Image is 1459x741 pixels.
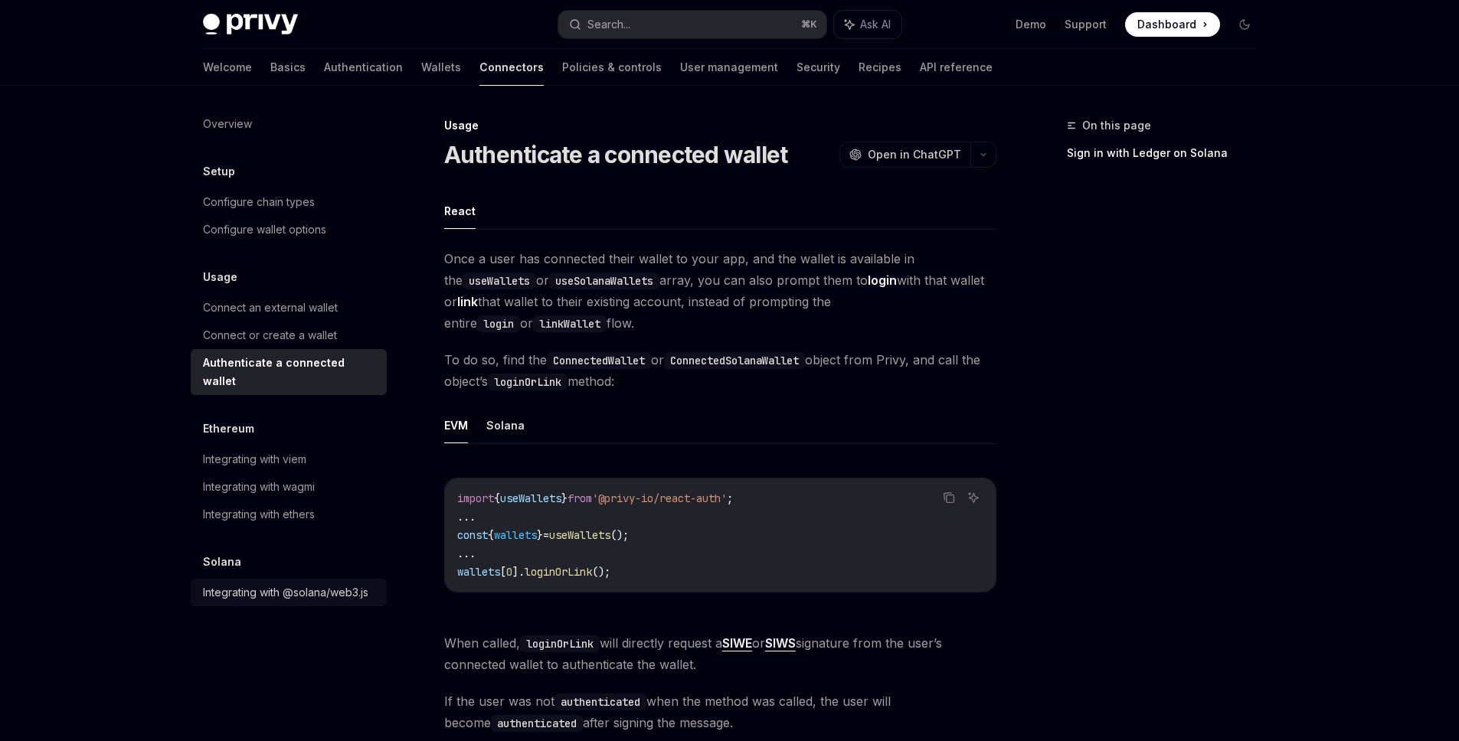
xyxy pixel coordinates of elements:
[191,501,387,528] a: Integrating with ethers
[488,374,568,390] code: loginOrLink
[592,491,727,505] span: '@privy-io/react-auth'
[444,193,476,229] button: React
[463,273,536,289] code: useWallets
[203,478,315,496] div: Integrating with wagmi
[834,11,901,38] button: Ask AI
[486,407,525,443] button: Solana
[547,352,651,369] code: ConnectedWallet
[537,528,543,542] span: }
[797,49,840,86] a: Security
[191,579,387,606] a: Integrating with @solana/web3.js
[554,694,646,710] code: authenticated
[203,354,378,390] div: Authenticate a connected wallet
[765,635,796,651] a: SIWS
[444,407,468,443] button: EVM
[920,49,993,86] a: API reference
[801,18,817,31] span: ⌘ K
[191,110,387,138] a: Overview
[457,528,488,542] span: const
[722,635,752,651] a: SIWE
[203,268,237,286] h5: Usage
[324,49,403,86] a: Authentication
[868,147,961,162] span: Open in ChatGPT
[444,118,996,133] div: Usage
[191,322,387,349] a: Connect or create a wallet
[191,294,387,322] a: Connect an external wallet
[664,352,805,369] code: ConnectedSolanaWallet
[203,220,326,239] div: Configure wallet options
[680,49,778,86] a: User management
[860,17,891,32] span: Ask AI
[203,115,252,133] div: Overview
[491,715,583,732] code: authenticated
[457,491,494,505] span: import
[444,632,996,675] span: When called, will directly request a or signature from the user’s connected wallet to authenticat...
[421,49,461,86] a: Wallets
[1016,17,1046,32] a: Demo
[939,488,959,508] button: Copy the contents from the code block
[444,349,996,392] span: To do so, find the or object from Privy, and call the object’s method:
[587,15,630,34] div: Search...
[203,193,315,211] div: Configure chain types
[1232,12,1257,37] button: Toggle dark mode
[859,49,901,86] a: Recipes
[191,188,387,216] a: Configure chain types
[203,450,306,468] div: Integrating with viem
[444,141,788,168] h1: Authenticate a connected wallet
[500,565,506,579] span: [
[494,528,537,542] span: wallets
[203,583,368,602] div: Integrating with @solana/web3.js
[203,326,337,344] div: Connect or create a wallet
[191,216,387,243] a: Configure wallet options
[610,528,629,542] span: ();
[568,491,592,505] span: from
[562,49,662,86] a: Policies & controls
[512,565,525,579] span: ].
[457,294,478,309] strong: link
[506,565,512,579] span: 0
[1137,17,1196,32] span: Dashboard
[191,473,387,501] a: Integrating with wagmi
[963,488,983,508] button: Ask AI
[444,248,996,334] span: Once a user has connected their wallet to your app, and the wallet is available in the or array, ...
[561,491,568,505] span: }
[727,491,733,505] span: ;
[839,142,970,168] button: Open in ChatGPT
[203,419,254,438] h5: Ethereum
[203,49,252,86] a: Welcome
[1125,12,1220,37] a: Dashboard
[203,14,298,35] img: dark logo
[457,547,476,560] span: ...
[592,565,610,579] span: ();
[191,349,387,395] a: Authenticate a connected wallet
[203,299,338,317] div: Connect an external wallet
[477,315,520,332] code: login
[479,49,544,86] a: Connectors
[520,635,600,652] code: loginOrLink
[488,528,494,542] span: {
[494,491,500,505] span: {
[457,510,476,524] span: ...
[1082,116,1151,135] span: On this page
[203,553,241,571] h5: Solana
[558,11,826,38] button: Search...⌘K
[270,49,306,86] a: Basics
[203,505,315,524] div: Integrating with ethers
[1065,17,1107,32] a: Support
[1067,141,1269,165] a: Sign in with Ledger on Solana
[549,273,659,289] code: useSolanaWallets
[543,528,549,542] span: =
[868,273,897,288] strong: login
[203,162,235,181] h5: Setup
[533,315,607,332] code: linkWallet
[525,565,592,579] span: loginOrLink
[549,528,610,542] span: useWallets
[444,690,996,733] span: If the user was not when the method was called, the user will become after signing the message.
[457,565,500,579] span: wallets
[500,491,561,505] span: useWallets
[191,446,387,473] a: Integrating with viem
